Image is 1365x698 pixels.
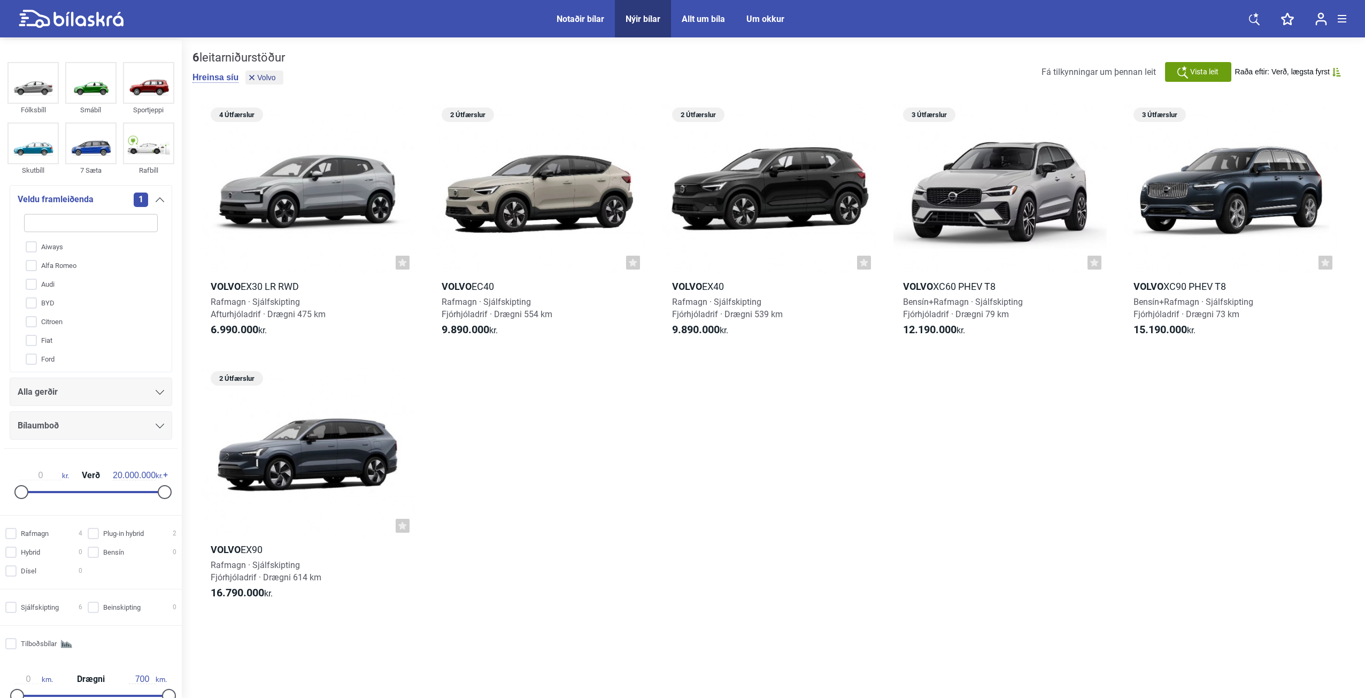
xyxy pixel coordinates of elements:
[134,193,148,207] span: 1
[1235,67,1341,76] button: Raða eftir: Verð, lægsta fyrst
[211,560,321,582] span: Rafmagn · Sjálfskipting Fjórhjóladrif · Drægni 614 km
[79,565,82,577] span: 0
[211,281,241,292] b: Volvo
[245,71,283,85] button: Volvo
[211,587,273,600] span: kr.
[211,586,264,599] b: 16.790.000
[211,297,326,319] span: Rafmagn · Sjálfskipting Afturhjóladrif · Drægni 475 km
[893,104,1107,346] a: 3 ÚtfærslurVolvoXC60 PHEV T8Bensín+Rafmagn · SjálfskiptingFjórhjóladrif · Drægni 79 km12.190.000kr.
[79,528,82,539] span: 4
[65,104,117,116] div: Smábíl
[201,543,415,556] h2: EX90
[746,14,784,24] a: Um okkur
[192,72,238,83] button: Hreinsa síu
[7,104,59,116] div: Fólksbíll
[672,297,783,319] span: Rafmagn · Sjálfskipting Fjórhjóladrif · Drægni 539 km
[257,74,275,81] span: Volvo
[1133,297,1253,319] span: Bensín+Rafmagn · Sjálfskipting Fjórhjóladrif · Drægni 73 km
[15,674,53,684] span: km.
[1235,67,1330,76] span: Raða eftir: Verð, lægsta fyrst
[1139,108,1181,122] span: 3 Útfærslur
[672,324,728,336] span: kr.
[557,14,604,24] a: Notaðir bílar
[201,104,415,346] a: 4 ÚtfærslurVolvoEX30 LR RWDRafmagn · SjálfskiptingAfturhjóladrif · Drægni 475 km6.990.000kr.
[1133,324,1196,336] span: kr.
[672,281,702,292] b: Volvo
[21,565,36,577] span: Dísel
[1133,281,1163,292] b: Volvo
[21,547,40,558] span: Hybrid
[211,324,267,336] span: kr.
[18,418,59,433] span: Bílaumboð
[211,544,241,555] b: Volvo
[103,602,141,613] span: Beinskipting
[677,108,719,122] span: 2 Útfærslur
[201,367,415,610] a: 2 ÚtfærslurVolvoEX90Rafmagn · SjálfskiptingFjórhjóladrif · Drægni 614 km16.790.000kr.
[113,471,163,480] span: kr.
[173,547,176,558] span: 0
[903,281,933,292] b: Volvo
[442,281,472,292] b: Volvo
[21,638,57,649] span: Tilboðsbílar
[79,602,82,613] span: 6
[123,164,174,177] div: Rafbíll
[903,323,957,336] b: 12.190.000
[1133,323,1187,336] b: 15.190.000
[18,385,58,400] span: Alla gerðir
[7,164,59,177] div: Skutbíll
[893,280,1107,293] h2: XC60 PHEV T8
[211,323,258,336] b: 6.990.000
[103,528,144,539] span: Plug-in hybrid
[903,297,1023,319] span: Bensín+Rafmagn · Sjálfskipting Fjórhjóladrif · Drægni 79 km
[442,297,552,319] span: Rafmagn · Sjálfskipting Fjórhjóladrif · Drægni 554 km
[908,108,950,122] span: 3 Útfærslur
[662,280,876,293] h2: EX40
[19,471,69,480] span: kr.
[662,104,876,346] a: 2 ÚtfærslurVolvoEX40Rafmagn · SjálfskiptingFjórhjóladrif · Drægni 539 km9.890.000kr.
[192,51,199,64] b: 6
[447,108,489,122] span: 2 Útfærslur
[79,547,82,558] span: 0
[21,528,49,539] span: Rafmagn
[129,674,167,684] span: km.
[21,602,59,613] span: Sjálfskipting
[192,51,286,65] div: leitarniðurstöður
[1042,67,1156,77] span: Fá tilkynningar um þennan leit
[18,192,94,207] span: Veldu framleiðenda
[216,371,258,386] span: 2 Útfærslur
[903,324,965,336] span: kr.
[216,108,258,122] span: 4 Útfærslur
[103,547,124,558] span: Bensín
[432,104,646,346] a: 2 ÚtfærslurVolvoEC40Rafmagn · SjálfskiptingFjórhjóladrif · Drægni 554 km9.890.000kr.
[1190,66,1219,78] span: Vista leit
[74,675,107,684] span: Drægni
[1124,104,1338,346] a: 3 ÚtfærslurVolvoXC90 PHEV T8Bensín+Rafmagn · SjálfskiptingFjórhjóladrif · Drægni 73 km15.190.000kr.
[626,14,660,24] a: Nýir bílar
[173,528,176,539] span: 2
[682,14,725,24] a: Allt um bíla
[1124,280,1338,293] h2: XC90 PHEV T8
[173,602,176,613] span: 0
[432,280,646,293] h2: EC40
[442,323,489,336] b: 9.890.000
[442,324,498,336] span: kr.
[672,323,720,336] b: 9.890.000
[123,104,174,116] div: Sportjeppi
[79,471,103,480] span: Verð
[65,164,117,177] div: 7 Sæta
[1315,12,1327,26] img: user-login.svg
[201,280,415,293] h2: EX30 LR RWD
